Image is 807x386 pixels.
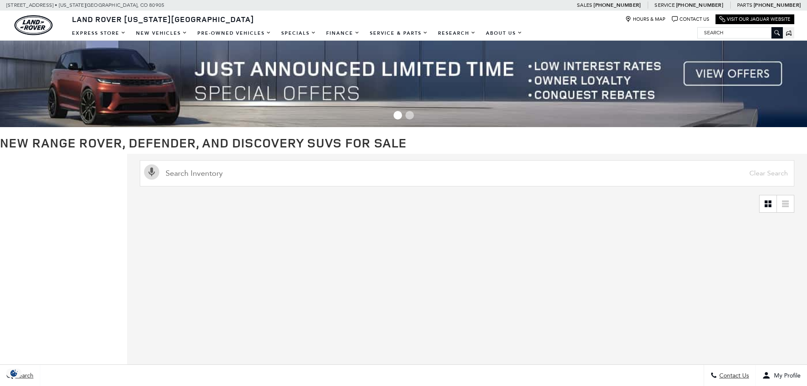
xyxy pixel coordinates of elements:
[140,160,794,186] input: Search Inventory
[625,16,666,22] a: Hours & Map
[593,2,641,8] a: [PHONE_NUMBER]
[67,26,527,41] nav: Main Navigation
[719,16,790,22] a: Visit Our Jaguar Website
[67,14,259,24] a: Land Rover [US_STATE][GEOGRAPHIC_DATA]
[6,2,164,8] a: [STREET_ADDRESS] • [US_STATE][GEOGRAPHIC_DATA], CO 80905
[771,372,801,379] span: My Profile
[144,164,159,180] svg: Click to toggle on voice search
[394,111,402,119] span: Go to slide 1
[756,365,807,386] button: Open user profile menu
[67,26,131,41] a: EXPRESS STORE
[754,2,801,8] a: [PHONE_NUMBER]
[131,26,192,41] a: New Vehicles
[321,26,365,41] a: Finance
[405,111,414,119] span: Go to slide 2
[365,26,433,41] a: Service & Parts
[737,2,752,8] span: Parts
[481,26,527,41] a: About Us
[672,16,709,22] a: Contact Us
[4,369,24,378] section: Click to Open Cookie Consent Modal
[276,26,321,41] a: Specials
[4,369,24,378] img: Opt-Out Icon
[577,2,592,8] span: Sales
[717,372,749,379] span: Contact Us
[654,2,674,8] span: Service
[433,26,481,41] a: Research
[192,26,276,41] a: Pre-Owned Vehicles
[14,15,53,35] img: Land Rover
[72,14,254,24] span: Land Rover [US_STATE][GEOGRAPHIC_DATA]
[698,28,782,38] input: Search
[14,15,53,35] a: land-rover
[676,2,723,8] a: [PHONE_NUMBER]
